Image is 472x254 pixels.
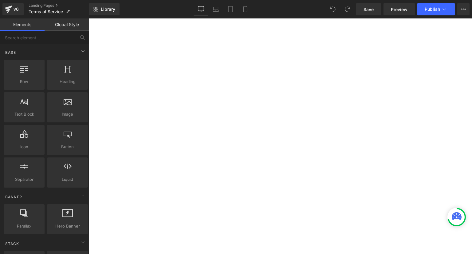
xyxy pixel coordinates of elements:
[45,18,89,31] a: Global Style
[5,50,17,55] span: Base
[2,3,24,15] a: v6
[391,6,407,13] span: Preview
[6,144,43,150] span: Icon
[364,6,374,13] span: Save
[223,3,238,15] a: Tablet
[341,3,354,15] button: Redo
[425,7,440,12] span: Publish
[29,9,63,14] span: Terms of Service
[29,3,89,8] a: Landing Pages
[49,144,86,150] span: Button
[101,6,115,12] span: Library
[5,194,23,200] span: Banner
[417,3,455,15] button: Publish
[49,176,86,183] span: Liquid
[6,223,43,229] span: Parallax
[49,223,86,229] span: Hero Banner
[6,176,43,183] span: Separator
[5,241,20,247] span: Stack
[49,111,86,117] span: Image
[12,5,20,13] div: v6
[89,3,120,15] a: New Library
[457,3,470,15] button: More
[6,78,43,85] span: Row
[194,3,208,15] a: Desktop
[327,3,339,15] button: Undo
[208,3,223,15] a: Laptop
[49,78,86,85] span: Heading
[6,111,43,117] span: Text Block
[383,3,415,15] a: Preview
[238,3,253,15] a: Mobile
